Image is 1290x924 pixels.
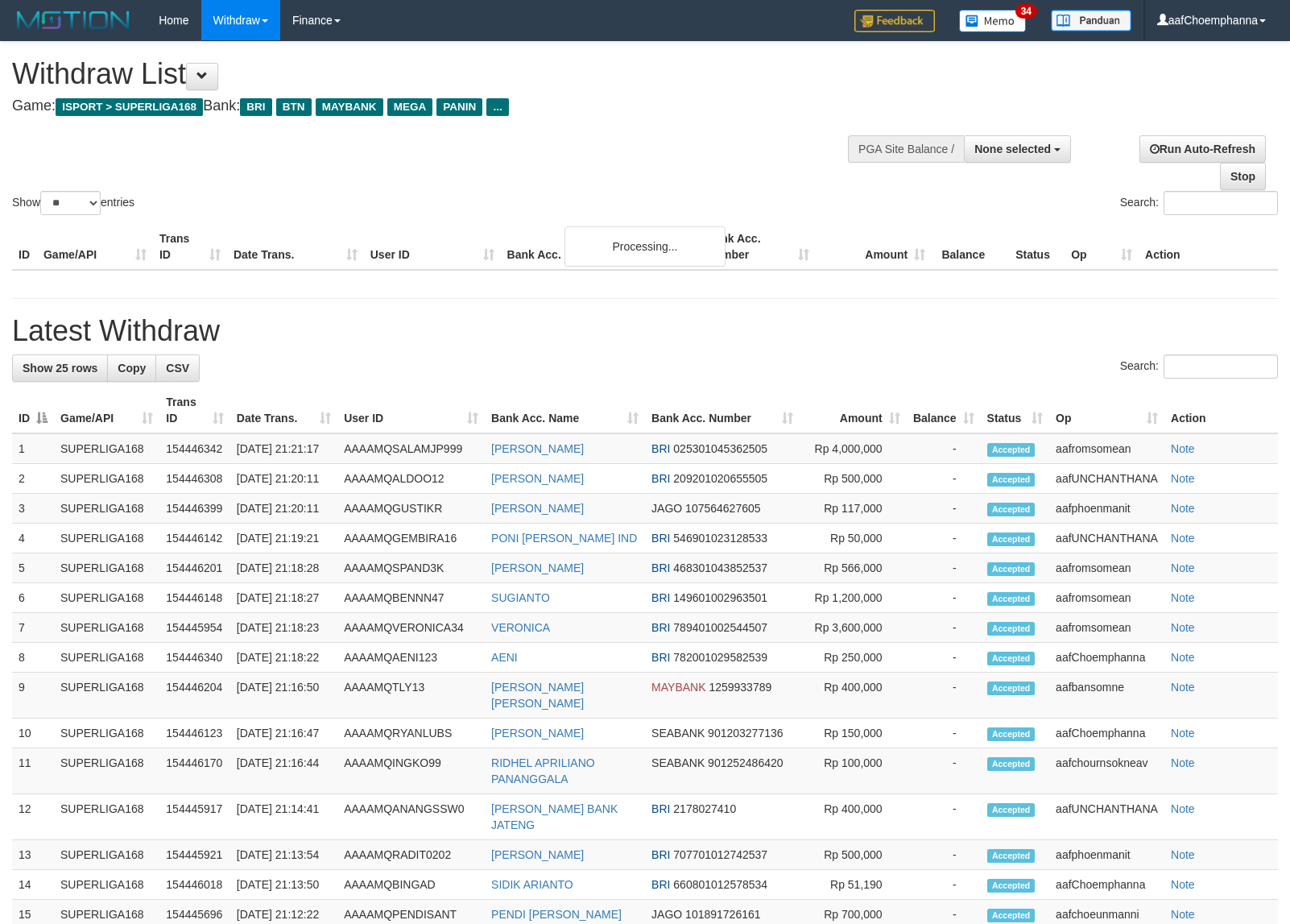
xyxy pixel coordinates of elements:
th: Op [1065,224,1139,270]
span: Accepted [987,879,1036,893]
a: Note [1171,908,1195,921]
img: panduan.png [1051,10,1131,31]
td: 11 [12,748,54,794]
th: Game/API [37,224,153,270]
div: PGA Site Balance / [848,135,964,163]
td: 8 [12,643,54,673]
label: Search: [1120,354,1278,379]
span: Accepted [987,727,1036,741]
a: Note [1171,651,1195,664]
td: 154445917 [159,794,230,840]
td: aafromsomean [1049,613,1164,643]
td: 154446201 [159,553,230,583]
td: aafUNCHANTHANA [1049,794,1164,840]
td: - [907,840,981,870]
td: Rp 3,600,000 [800,613,907,643]
input: Search: [1164,191,1278,215]
td: [DATE] 21:13:54 [230,840,337,870]
span: BRI [240,98,271,116]
td: Rp 117,000 [800,494,907,524]
td: Rp 500,000 [800,840,907,870]
td: [DATE] 21:14:41 [230,794,337,840]
span: Accepted [987,849,1036,863]
input: Search: [1164,354,1278,379]
td: AAAAMQTLY13 [337,673,485,719]
td: - [907,433,981,464]
span: MAYBANK [316,98,383,116]
span: Copy 025301045362505 to clipboard [673,442,767,455]
th: ID: activate to sort column descending [12,387,54,433]
span: Copy 468301043852537 to clipboard [673,561,767,574]
td: [DATE] 21:18:23 [230,613,337,643]
td: [DATE] 21:19:21 [230,524,337,553]
label: Search: [1120,191,1278,215]
td: aafChoemphanna [1049,643,1164,673]
td: SUPERLIGA168 [54,643,159,673]
td: AAAAMQAENI123 [337,643,485,673]
td: - [907,870,981,900]
td: AAAAMQALDOO12 [337,464,485,494]
td: 13 [12,840,54,870]
td: AAAAMQSPAND3K [337,553,485,583]
td: SUPERLIGA168 [54,673,159,719]
a: VERONICA [491,621,550,634]
th: Date Trans.: activate to sort column ascending [230,387,337,433]
a: [PERSON_NAME] [491,472,584,485]
span: Copy 901203277136 to clipboard [708,727,783,740]
a: Note [1171,878,1195,891]
a: Note [1171,561,1195,574]
td: 3 [12,494,54,524]
td: [DATE] 21:16:44 [230,748,337,794]
td: AAAAMQANANGSSW0 [337,794,485,840]
th: Amount [816,224,932,270]
td: 1 [12,433,54,464]
td: [DATE] 21:20:11 [230,494,337,524]
td: 154446170 [159,748,230,794]
span: SEABANK [651,727,705,740]
td: - [907,719,981,748]
th: ID [12,224,37,270]
span: PANIN [436,98,482,116]
td: [DATE] 21:20:11 [230,464,337,494]
span: Copy 782001029582539 to clipboard [673,651,767,664]
span: Show 25 rows [23,362,97,375]
th: Bank Acc. Number [700,224,816,270]
a: RIDHEL APRILIANO PANANGGALA [491,756,595,785]
td: 154446204 [159,673,230,719]
span: Accepted [987,592,1036,606]
td: aafUNCHANTHANA [1049,464,1164,494]
td: AAAAMQBINGAD [337,870,485,900]
a: Stop [1220,163,1266,190]
td: SUPERLIGA168 [54,494,159,524]
td: AAAAMQGEMBIRA16 [337,524,485,553]
a: [PERSON_NAME] [491,442,584,455]
span: Copy 789401002544507 to clipboard [673,621,767,634]
a: [PERSON_NAME] [PERSON_NAME] [491,681,584,710]
td: 14 [12,870,54,900]
th: User ID [364,224,501,270]
span: BRI [651,472,670,485]
td: Rp 4,000,000 [800,433,907,464]
span: Copy [118,362,146,375]
a: Note [1171,727,1195,740]
td: 154446148 [159,583,230,613]
span: Accepted [987,562,1036,576]
td: 5 [12,553,54,583]
td: [DATE] 21:18:27 [230,583,337,613]
span: Accepted [987,803,1036,817]
h1: Latest Withdraw [12,315,1278,347]
a: [PERSON_NAME] BANK JATENG [491,802,618,831]
span: 34 [1015,4,1037,19]
td: Rp 1,200,000 [800,583,907,613]
th: Trans ID [153,224,227,270]
td: AAAAMQINGKO99 [337,748,485,794]
td: [DATE] 21:16:47 [230,719,337,748]
a: Note [1171,681,1195,694]
a: Show 25 rows [12,354,108,382]
span: CSV [166,362,189,375]
span: BRI [651,532,670,545]
span: Copy 149601002963501 to clipboard [673,591,767,604]
td: 154446123 [159,719,230,748]
th: Amount: activate to sort column ascending [800,387,907,433]
td: AAAAMQSALAMJP999 [337,433,485,464]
